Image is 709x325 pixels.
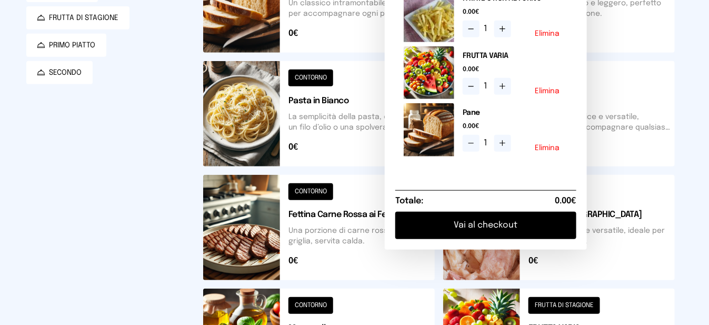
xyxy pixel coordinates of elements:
span: 0.00€ [463,8,568,16]
h2: FRUTTA VARIA [463,51,568,61]
img: media [404,46,454,100]
span: SECONDO [49,67,82,78]
span: 1 [484,137,490,150]
span: 1 [484,80,490,93]
img: media [404,103,454,156]
h2: Pane [463,107,568,118]
button: Elimina [535,30,560,37]
span: 0.00€ [463,122,568,131]
span: 0.00€ [463,65,568,74]
button: Elimina [535,144,560,152]
h6: Totale: [395,195,423,208]
button: Vai al checkout [395,212,576,239]
span: 1 [484,23,490,35]
button: Elimina [535,87,560,95]
button: SECONDO [26,61,93,84]
button: FRUTTA DI STAGIONE [26,6,129,29]
span: 0.00€ [555,195,576,208]
span: FRUTTA DI STAGIONE [49,13,119,23]
span: PRIMO PIATTO [49,40,96,51]
button: PRIMO PIATTO [26,34,106,57]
